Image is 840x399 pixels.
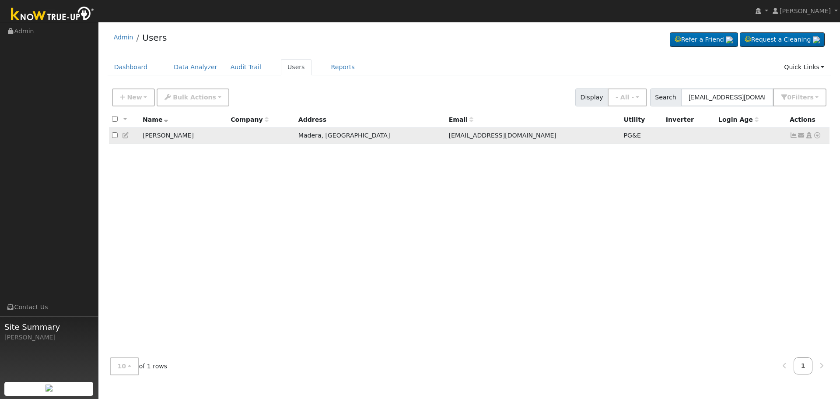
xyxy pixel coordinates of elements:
span: of 1 rows [110,357,168,375]
span: [PERSON_NAME] [780,7,831,14]
span: Site Summary [4,321,94,333]
a: Other actions [813,131,821,140]
a: Dashboard [108,59,154,75]
a: 1 [794,357,813,374]
span: Bulk Actions [173,94,216,101]
a: Data Analyzer [167,59,224,75]
input: Search [681,88,773,106]
a: Reports [325,59,361,75]
img: retrieve [45,385,52,392]
td: Madera, [GEOGRAPHIC_DATA] [295,128,446,144]
a: Request a Cleaning [740,32,825,47]
img: Know True-Up [7,5,98,25]
div: Inverter [666,115,712,124]
button: Bulk Actions [157,88,229,106]
a: Edit User [122,132,130,139]
a: Refer a Friend [670,32,738,47]
a: Users [142,32,167,43]
span: [EMAIL_ADDRESS][DOMAIN_NAME] [449,132,556,139]
a: irinak577@gmail.com [798,131,805,140]
div: Actions [790,115,826,124]
img: retrieve [813,36,820,43]
a: Show Graph [790,132,798,139]
span: New [127,94,142,101]
span: 10 [118,363,126,370]
a: Quick Links [777,59,831,75]
span: Filter [791,94,814,101]
img: retrieve [726,36,733,43]
div: Utility [624,115,660,124]
button: - All - [608,88,647,106]
span: Company name [231,116,268,123]
span: s [810,94,813,101]
button: New [112,88,155,106]
a: Login As [805,132,813,139]
td: [PERSON_NAME] [140,128,227,144]
button: 10 [110,357,139,375]
span: Display [575,88,608,106]
span: Name [143,116,168,123]
span: Search [650,88,681,106]
span: PG&E [624,132,641,139]
div: Address [298,115,443,124]
a: Audit Trail [224,59,268,75]
button: 0Filters [773,88,826,106]
span: Days since last login [718,116,759,123]
a: Admin [114,34,133,41]
div: [PERSON_NAME] [4,333,94,342]
span: Email [449,116,473,123]
a: Users [281,59,311,75]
